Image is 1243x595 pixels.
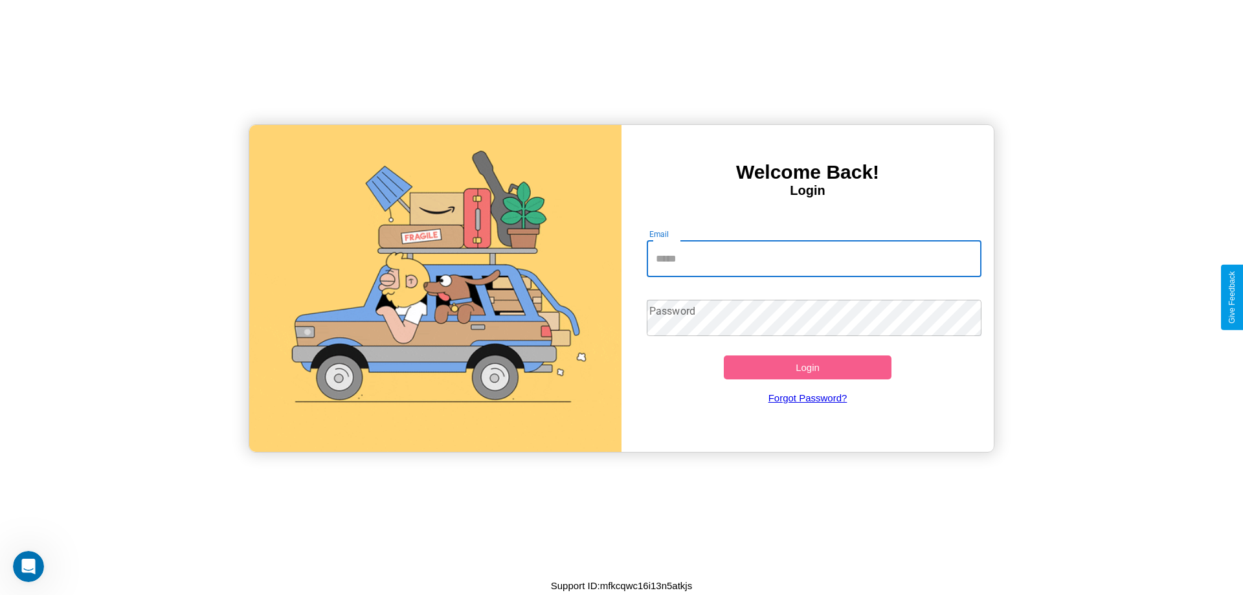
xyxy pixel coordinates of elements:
div: Give Feedback [1227,271,1237,324]
iframe: Intercom live chat [13,551,44,582]
label: Email [649,229,669,240]
img: gif [249,125,621,452]
button: Login [724,355,891,379]
a: Forgot Password? [640,379,976,416]
h4: Login [621,183,994,198]
p: Support ID: mfkcqwc16i13n5atkjs [551,577,692,594]
h3: Welcome Back! [621,161,994,183]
